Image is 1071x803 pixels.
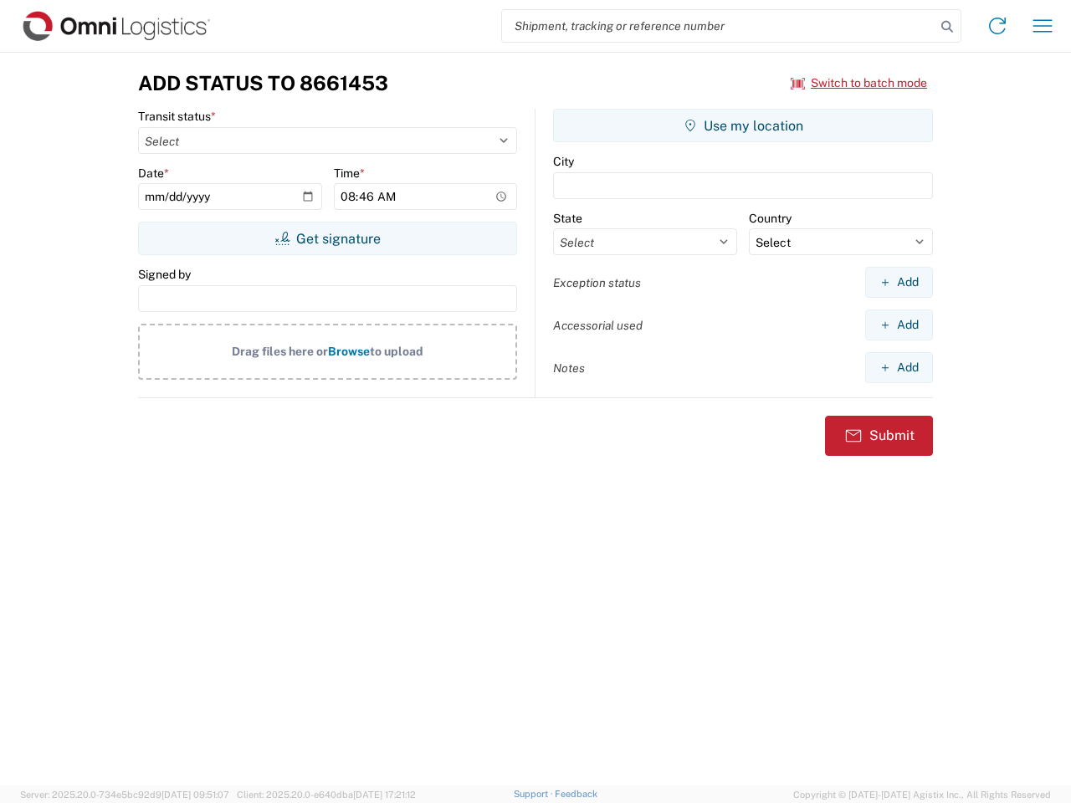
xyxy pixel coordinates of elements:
[793,787,1051,802] span: Copyright © [DATE]-[DATE] Agistix Inc., All Rights Reserved
[553,109,933,142] button: Use my location
[553,361,585,376] label: Notes
[825,416,933,456] button: Submit
[502,10,935,42] input: Shipment, tracking or reference number
[553,154,574,169] label: City
[865,309,933,340] button: Add
[138,166,169,181] label: Date
[161,790,229,800] span: [DATE] 09:51:07
[138,71,388,95] h3: Add Status to 8661453
[138,222,517,255] button: Get signature
[328,345,370,358] span: Browse
[749,211,792,226] label: Country
[138,267,191,282] label: Signed by
[138,109,216,124] label: Transit status
[553,275,641,290] label: Exception status
[553,318,643,333] label: Accessorial used
[555,789,597,799] a: Feedback
[865,352,933,383] button: Add
[370,345,423,358] span: to upload
[20,790,229,800] span: Server: 2025.20.0-734e5bc92d9
[334,166,365,181] label: Time
[232,345,328,358] span: Drag files here or
[865,267,933,298] button: Add
[237,790,416,800] span: Client: 2025.20.0-e640dba
[514,789,556,799] a: Support
[353,790,416,800] span: [DATE] 17:21:12
[791,69,927,97] button: Switch to batch mode
[553,211,582,226] label: State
